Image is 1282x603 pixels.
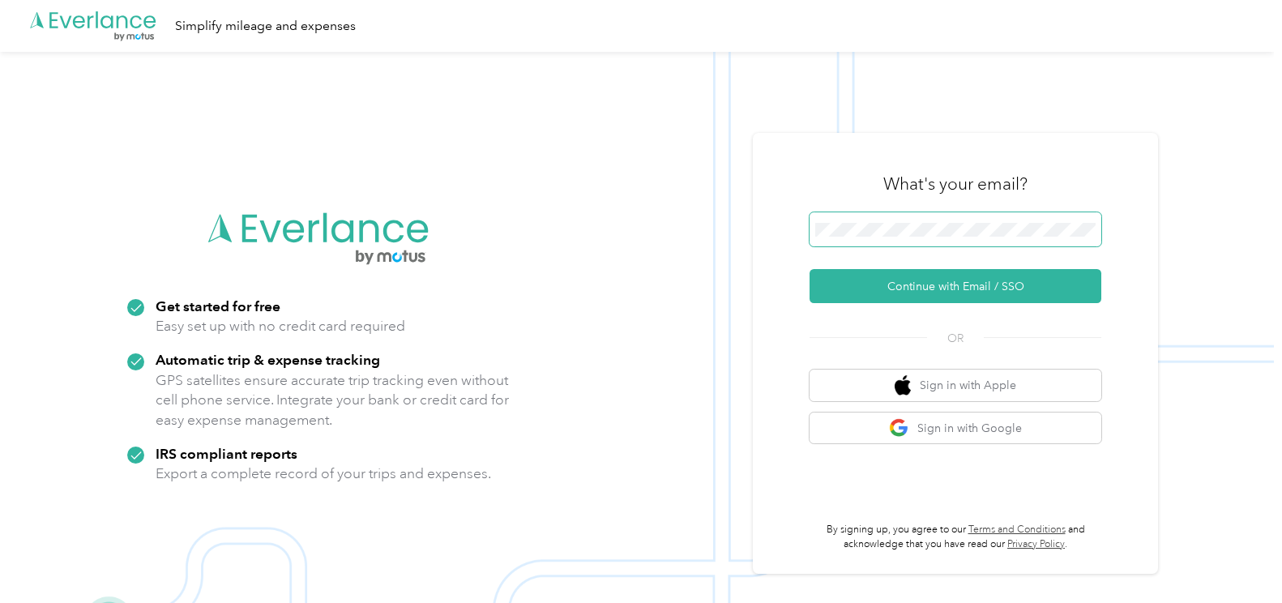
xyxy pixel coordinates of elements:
[156,445,297,462] strong: IRS compliant reports
[810,413,1101,444] button: google logoSign in with Google
[1007,538,1065,550] a: Privacy Policy
[156,464,491,484] p: Export a complete record of your trips and expenses.
[156,351,380,368] strong: Automatic trip & expense tracking
[895,375,911,396] img: apple logo
[889,418,909,438] img: google logo
[156,370,510,430] p: GPS satellites ensure accurate trip tracking even without cell phone service. Integrate your bank...
[968,524,1066,536] a: Terms and Conditions
[810,269,1101,303] button: Continue with Email / SSO
[156,316,405,336] p: Easy set up with no credit card required
[156,297,280,314] strong: Get started for free
[175,16,356,36] div: Simplify mileage and expenses
[810,370,1101,401] button: apple logoSign in with Apple
[810,523,1101,551] p: By signing up, you agree to our and acknowledge that you have read our .
[883,173,1028,195] h3: What's your email?
[927,330,984,347] span: OR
